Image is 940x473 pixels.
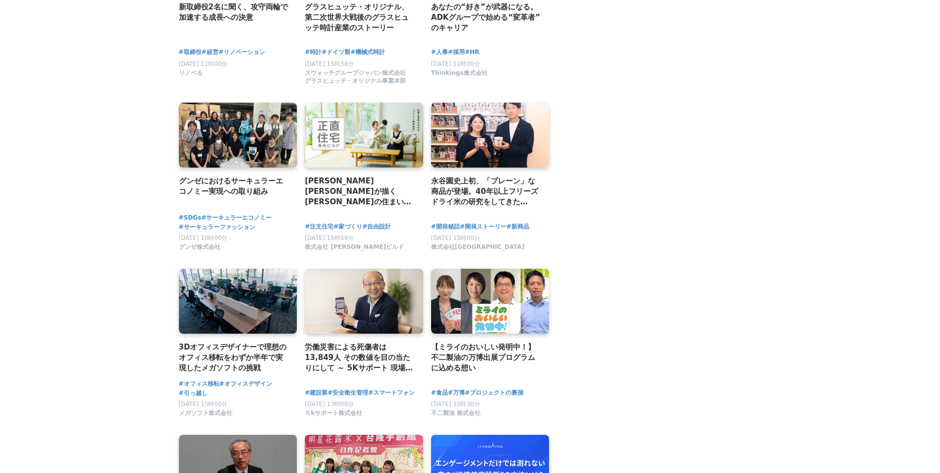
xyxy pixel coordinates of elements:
a: #開発秘話 [431,222,460,232]
span: [DATE] 16時59分 [305,235,354,241]
a: #家づくり [333,222,362,232]
span: [DATE] 13時00分 [305,401,354,408]
a: 新取締役2名に聞く、攻守両輪で加速する成長への決意 [179,1,289,23]
a: #SDGs [179,213,202,223]
span: リノベる [179,69,203,77]
a: #スマートフォン [368,388,415,398]
a: #経営 [202,48,219,57]
a: #サーキュラーファッション [179,223,255,232]
span: ５kサポート株式会社 [305,409,362,417]
a: グラスヒュッテ・オリジナル、第二次世界大戦後のグラスヒュッテ時計産業のストーリー [305,1,415,34]
a: あなたの“好き”が武器になる。ADKグループで始める“変革者”のキャリア [431,1,542,34]
span: Thinkings株式会社 [431,69,488,77]
a: #リノベーション [219,48,265,57]
span: [DATE] 11時00分 [179,60,228,67]
a: 不二製油 株式会社 [431,412,481,419]
a: #HR [465,48,479,57]
a: #注文住宅 [305,222,333,232]
a: 株式会社 [PERSON_NAME]ビルド [305,246,404,253]
span: 株式会社[GEOGRAPHIC_DATA] [431,243,525,251]
a: 【ミライのおいしい発明中！】不二製油の万博出展プログラムに込める想い [431,342,542,374]
a: #万博 [448,388,465,398]
span: スウォッチグループジャパン株式会社 グラスヒュッテ・オリジナル事業本部 [305,69,415,86]
a: スウォッチグループジャパン株式会社 グラスヒュッテ・オリジナル事業本部 [305,80,415,87]
a: #時計 [305,48,322,57]
a: #食品 [431,388,448,398]
span: [DATE] 15時00分 [179,401,228,408]
span: メガソフト株式会社 [179,409,232,417]
a: #建設業 [305,388,328,398]
a: 3Dオフィスデザイナーで理想のオフィス移転をわずか半年で実現したメガソフトの挑戦 [179,342,289,374]
span: [DATE] 10時30分 [431,401,480,408]
span: [DATE] 15時38分 [305,60,354,67]
a: #安全衛生管理 [328,388,368,398]
span: 不二製油 株式会社 [431,409,481,417]
a: Thinkings株式会社 [431,71,488,78]
a: ５kサポート株式会社 [305,412,362,419]
a: 永谷園史上初、「プレーン」な商品が登場。40年以上フリーズドライ米の研究をしてきた[PERSON_NAME]が提案する、新しい主食の選択肢とは [431,176,542,208]
a: 労働災害による死傷者は13,849人 その数値を目の当たりにして ～ 5Kサポート 現場から生まれた挑戦の記録 ～ [305,342,415,374]
a: [PERSON_NAME][PERSON_NAME]が描く[PERSON_NAME]の住まい｜「コミコミ価格品質」の先にある、真の顧客価値と持続可能な家づくりへの挑戦 [305,176,415,208]
a: #取締役 [179,48,202,57]
a: #プロジェクトの裏側 [465,388,523,398]
a: #ドイツ製 [322,48,350,57]
a: メガソフト株式会社 [179,412,232,419]
a: グンゼにおけるサーキュラーエコノミー実現への取り組み [179,176,289,197]
span: [DATE] 11時00分 [431,60,480,67]
span: [DATE] 15時00分 [431,235,480,241]
a: #オフィス移転 [179,379,220,389]
span: [DATE] 10時00分 [179,235,228,241]
a: #人事 [431,48,448,57]
a: #新商品 [506,222,529,232]
a: 株式会社[GEOGRAPHIC_DATA] [431,246,525,253]
span: グンゼ株式会社 [179,243,221,251]
a: #開発ストーリー [460,222,506,232]
span: 株式会社 [PERSON_NAME]ビルド [305,243,404,251]
a: グンゼ株式会社 [179,246,221,253]
a: #採用 [448,48,465,57]
a: #機械式時計 [350,48,385,57]
a: #引っ越し [179,389,208,398]
a: #サーキュラーエコノミー [201,213,272,223]
a: リノベる [179,71,203,78]
a: #オフィスデザイン [220,379,272,389]
a: #自由設計 [362,222,391,232]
